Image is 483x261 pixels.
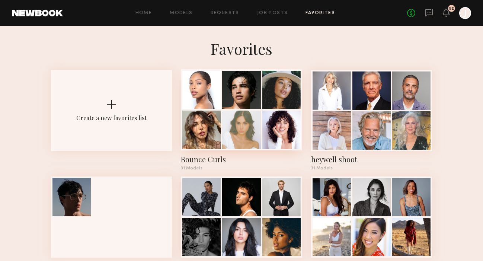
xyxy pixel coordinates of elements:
[181,166,302,171] div: 31 Models
[181,70,302,171] a: Bounce Curls31 Models
[257,11,288,16] a: Job Posts
[181,154,302,165] div: Bounce Curls
[449,7,454,11] div: 52
[311,154,432,165] div: heywell shoot
[51,70,172,176] button: Create a new favorites list
[311,70,432,171] a: heywell shoot31 Models
[135,11,152,16] a: Home
[311,166,432,171] div: 31 Models
[170,11,192,16] a: Models
[306,11,335,16] a: Favorites
[459,7,471,19] a: J
[211,11,239,16] a: Requests
[76,114,147,122] div: Create a new favorites list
